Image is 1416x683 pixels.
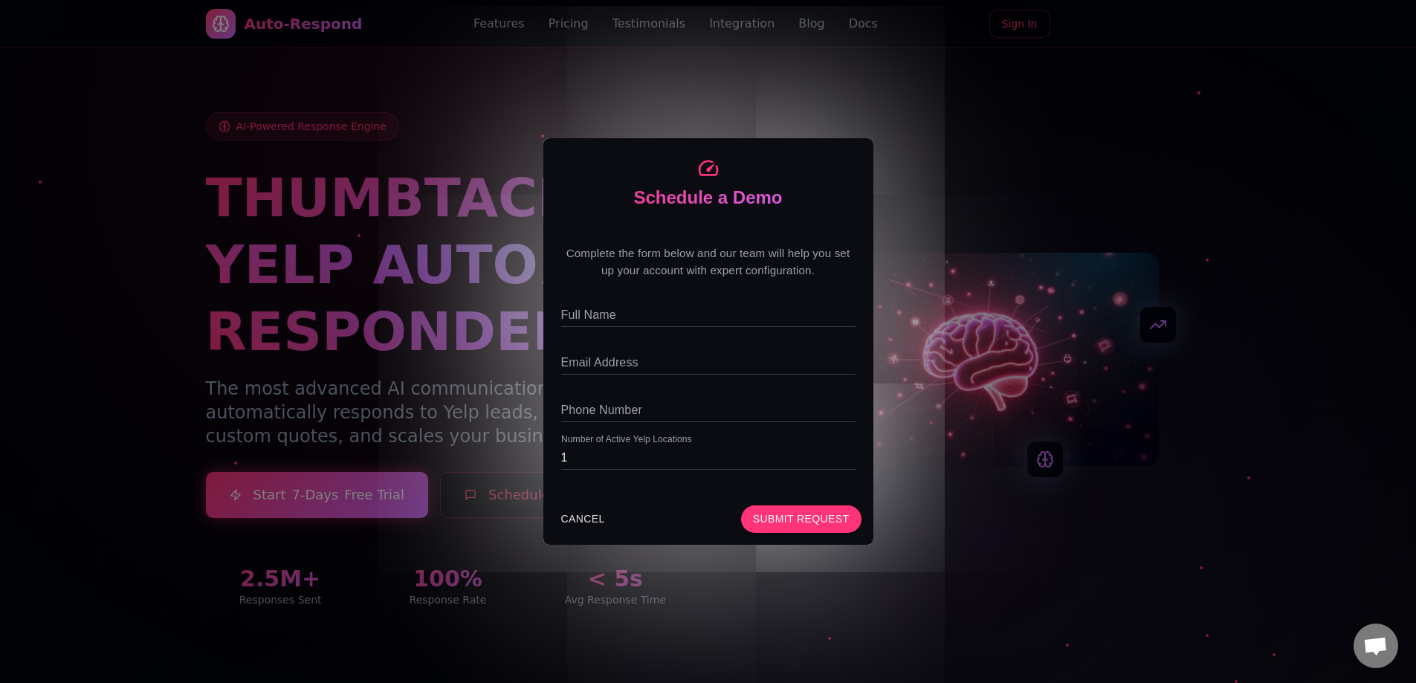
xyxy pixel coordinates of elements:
a: Open chat [1354,624,1398,668]
button: Submit Request [741,505,861,533]
button: CANCEL [555,505,611,533]
p: Complete the form below and our team will help you set up your account with expert configuration. [561,245,856,279]
label: Number of Active Yelp Locations [561,433,692,446]
div: Schedule a Demo [561,186,856,210]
